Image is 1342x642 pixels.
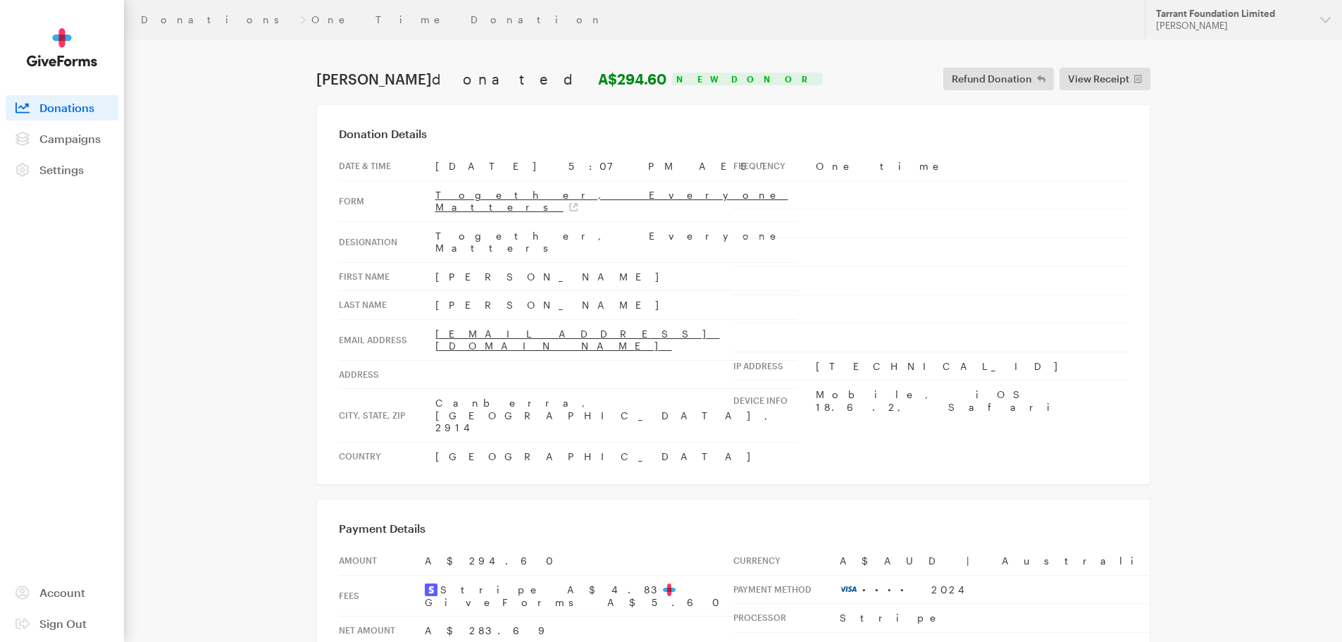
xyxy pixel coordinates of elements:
div: New Donor [672,73,823,85]
span: Account [39,586,85,599]
td: [PERSON_NAME] [435,291,797,320]
a: Sign Out [6,611,118,636]
th: Processor [733,604,840,633]
th: Currency [733,547,840,575]
span: Donations [39,101,94,114]
td: Canberra, [GEOGRAPHIC_DATA], 2914 [435,389,797,443]
span: Settings [39,163,84,176]
th: Address [339,360,435,389]
a: Together, Everyone Matters [435,189,788,214]
th: Date & time [339,152,435,180]
a: Donations [6,95,118,121]
h3: Donation Details [339,127,1128,141]
span: donated [432,70,595,87]
th: Frequency [733,152,816,180]
td: Stripe A$4.83 GiveForms A$5.60 [425,575,733,617]
td: Stripe [840,604,1331,633]
td: [TECHNICAL_ID] [816,352,1128,381]
span: View Receipt [1068,70,1129,87]
th: Country [339,442,435,470]
strong: A$294.60 [598,70,666,87]
th: Email address [339,319,435,360]
th: Designation [339,221,435,262]
div: [PERSON_NAME] [1156,20,1309,32]
h1: [PERSON_NAME] [316,70,666,87]
a: Settings [6,157,118,183]
span: Refund Donation [952,70,1032,87]
a: Campaigns [6,126,118,152]
div: Tarrant Foundation Limited [1156,8,1309,20]
a: Account [6,580,118,605]
button: Refund Donation [943,68,1054,90]
span: Campaigns [39,132,101,145]
td: •••• 2024 [840,575,1331,604]
th: Fees [339,575,425,617]
th: Form [339,180,435,221]
th: City, state, zip [339,389,435,443]
td: Together, Everyone Matters [435,221,797,262]
td: A$AUD | Australian Dollar [840,547,1331,575]
h3: Payment Details [339,521,1128,536]
img: stripe2-5d9aec7fb46365e6c7974577a8dae7ee9b23322d394d28ba5d52000e5e5e0903.svg [425,584,437,596]
a: View Receipt [1060,68,1150,90]
a: [EMAIL_ADDRESS][DOMAIN_NAME] [435,328,720,352]
th: Payment Method [733,575,840,604]
img: favicon-aeed1a25926f1876c519c09abb28a859d2c37b09480cd79f99d23ee3a2171d47.svg [663,584,676,596]
th: Device info [733,381,816,421]
th: Last Name [339,291,435,320]
th: Amount [339,547,425,575]
td: [DATE] 5:07 PM AEST [435,152,797,180]
td: A$294.60 [425,547,733,575]
th: First Name [339,262,435,291]
th: IP address [733,352,816,381]
img: GiveForms [27,28,97,67]
td: [PERSON_NAME] [435,262,797,291]
td: One time [816,152,1128,180]
span: Sign Out [39,617,87,630]
td: Mobile, iOS 18.6.2, Safari [816,381,1128,421]
a: Donations [141,14,294,25]
td: [GEOGRAPHIC_DATA] [435,442,797,470]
